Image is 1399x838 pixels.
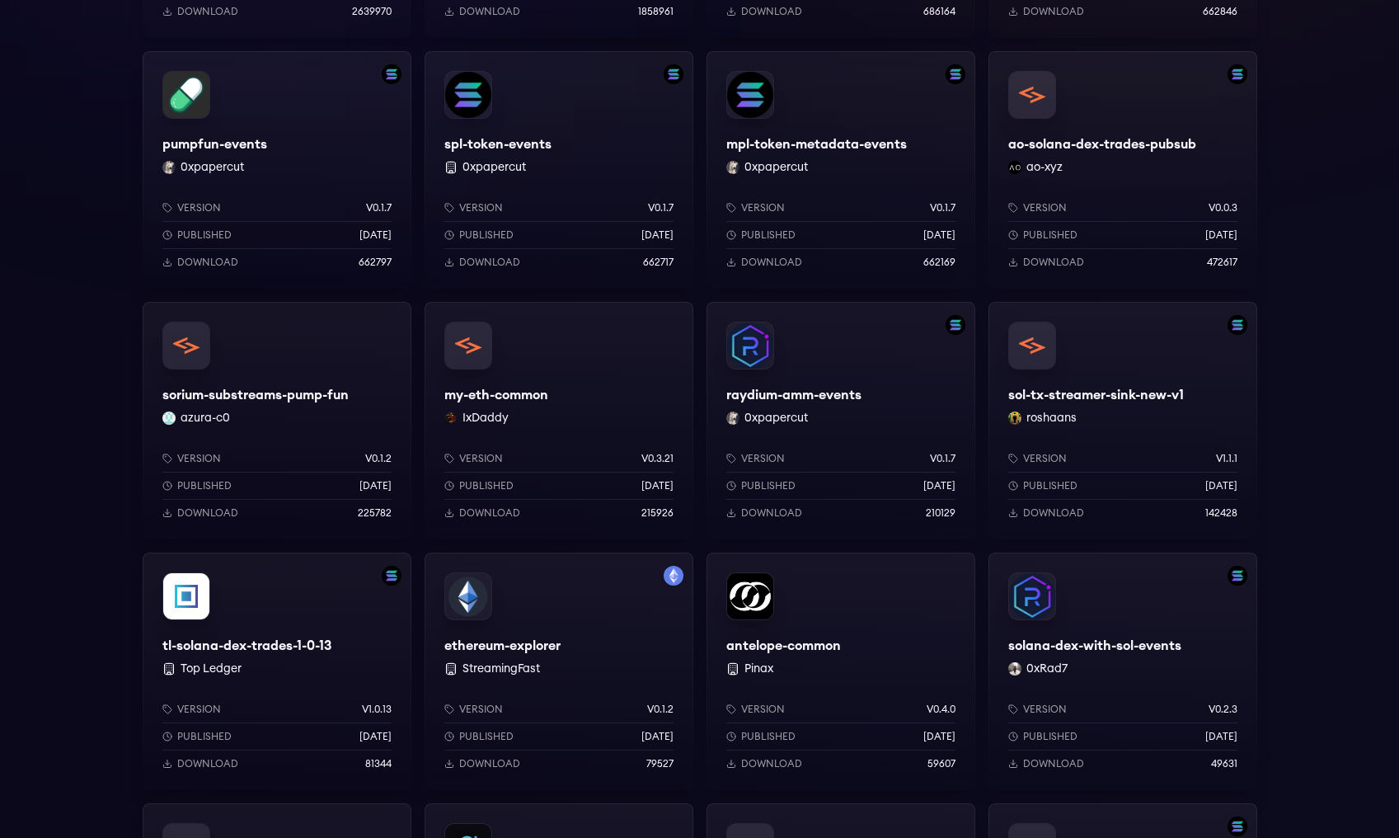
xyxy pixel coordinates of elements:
p: Version [741,703,785,716]
p: Version [459,452,503,465]
p: Version [1023,703,1067,716]
img: Filter by solana network [1228,566,1247,586]
p: Download [459,757,520,770]
a: sorium-substreams-pump-funsorium-substreams-pump-funazura-c0 azura-c0Versionv0.1.2Published[DATE]... [143,302,411,539]
p: 1858961 [638,5,674,18]
p: [DATE] [359,479,392,492]
img: Filter by solana network [1228,817,1247,836]
p: [DATE] [641,228,674,242]
p: 225782 [358,506,392,520]
p: v0.1.2 [647,703,674,716]
p: Download [177,506,238,520]
p: Version [459,201,503,214]
p: [DATE] [923,228,955,242]
img: Filter by solana network [946,315,965,335]
p: v1.1.1 [1216,452,1237,465]
p: Published [177,228,232,242]
p: Download [459,506,520,520]
p: Download [741,256,802,269]
button: azura-c0 [181,410,230,426]
p: Version [741,201,785,214]
p: 49631 [1211,757,1237,770]
button: IxDaddy [462,410,509,426]
p: 662797 [359,256,392,269]
a: Filter by solana networktl-solana-dex-trades-1-0-13tl-solana-dex-trades-1-0-13 Top LedgerVersionv... [143,553,411,790]
p: 59607 [927,757,955,770]
img: Filter by solana network [382,64,401,84]
p: Published [741,228,796,242]
p: Published [741,479,796,492]
p: Published [459,479,514,492]
p: 79527 [646,757,674,770]
p: Version [459,703,503,716]
button: Pinax [744,661,773,677]
p: [DATE] [923,730,955,743]
p: [DATE] [641,479,674,492]
img: Filter by solana network [946,64,965,84]
p: 472617 [1207,256,1237,269]
p: 81344 [365,757,392,770]
p: Version [177,452,221,465]
p: Download [1023,256,1084,269]
a: Filter by solana networksolana-dex-with-sol-eventssolana-dex-with-sol-events0xRad7 0xRad7Versionv... [988,553,1257,790]
button: 0xpapercut [744,410,808,426]
p: Download [459,256,520,269]
p: v0.1.7 [366,201,392,214]
p: v0.1.2 [365,452,392,465]
p: Published [177,479,232,492]
p: v0.4.0 [927,703,955,716]
p: Version [1023,201,1067,214]
p: Download [1023,5,1084,18]
button: 0xRad7 [1026,661,1068,677]
p: 2639970 [352,5,392,18]
a: Filter by solana networkmpl-token-metadata-eventsmpl-token-metadata-events0xpapercut 0xpapercutVe... [707,51,975,289]
img: Filter by solana network [1228,315,1247,335]
button: 0xpapercut [462,159,526,176]
p: [DATE] [1205,730,1237,743]
p: 662717 [643,256,674,269]
p: v1.0.13 [362,703,392,716]
p: [DATE] [923,479,955,492]
p: v0.1.7 [930,201,955,214]
p: Published [459,730,514,743]
button: roshaans [1026,410,1077,426]
p: [DATE] [1205,479,1237,492]
p: Download [1023,757,1084,770]
a: Filter by solana networkspl-token-eventsspl-token-events 0xpapercutVersionv0.1.7Published[DATE]Do... [425,51,693,289]
p: Published [459,228,514,242]
a: Filter by solana networkao-solana-dex-trades-pubsubao-solana-dex-trades-pubsubao-xyz ao-xyzVersio... [988,51,1257,289]
p: v0.0.3 [1209,201,1237,214]
button: 0xpapercut [181,159,244,176]
p: Download [177,256,238,269]
p: Download [459,5,520,18]
p: Published [1023,479,1077,492]
p: v0.2.3 [1209,703,1237,716]
p: Published [1023,730,1077,743]
p: 686164 [923,5,955,18]
a: my-eth-commonmy-eth-commonIxDaddy IxDaddyVersionv0.3.21Published[DATE]Download215926 [425,302,693,539]
button: 0xpapercut [744,159,808,176]
p: Version [177,201,221,214]
button: Top Ledger [181,661,242,677]
p: Download [1023,506,1084,520]
p: 210129 [926,506,955,520]
p: Published [1023,228,1077,242]
p: Published [177,730,232,743]
p: 662169 [923,256,955,269]
p: Version [177,703,221,716]
p: 215926 [641,506,674,520]
button: StreamingFast [462,661,540,677]
p: Download [177,757,238,770]
img: Filter by solana network [382,566,401,586]
a: Filter by solana networkpumpfun-eventspumpfun-events0xpapercut 0xpapercutVersionv0.1.7Published[D... [143,51,411,289]
p: Download [177,5,238,18]
img: Filter by mainnet network [664,566,683,586]
p: Published [741,730,796,743]
p: [DATE] [359,730,392,743]
p: 142428 [1205,506,1237,520]
p: Version [741,452,785,465]
p: Download [741,757,802,770]
img: Filter by solana network [1228,64,1247,84]
img: Filter by solana network [664,64,683,84]
a: Filter by solana networkraydium-amm-eventsraydium-amm-events0xpapercut 0xpapercutVersionv0.1.7Pub... [707,302,975,539]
